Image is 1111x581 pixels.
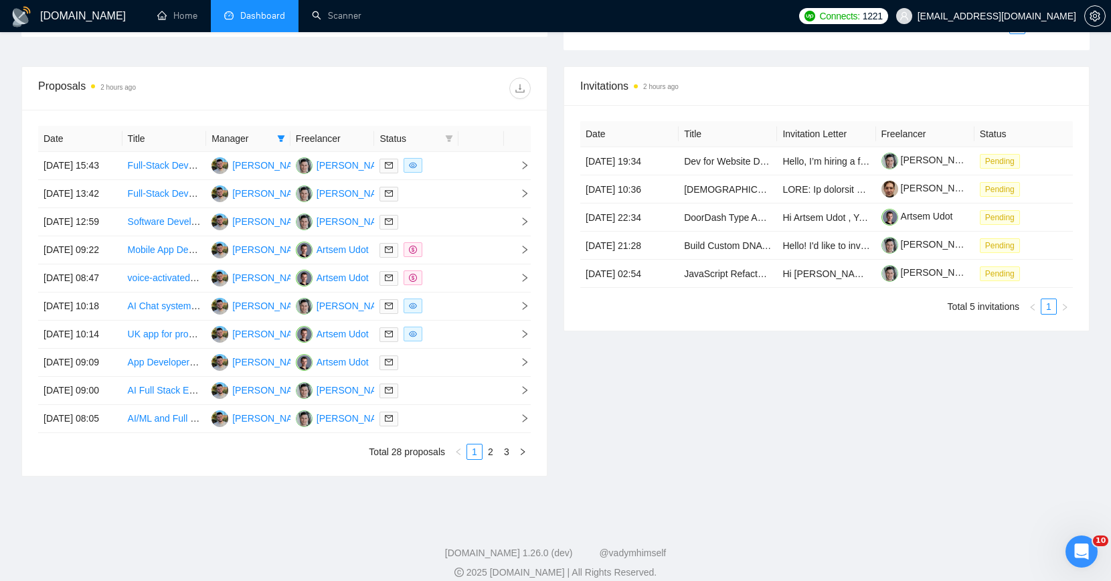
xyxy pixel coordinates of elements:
span: right [509,217,529,226]
span: Dashboard [240,10,285,21]
a: AK[PERSON_NAME] [211,300,309,311]
td: JavaScript Refactor – Lightweight Chatbot Loader [679,260,777,288]
iframe: Intercom live chat [1065,535,1098,568]
a: YN[PERSON_NAME] [296,187,394,198]
span: mail [385,358,393,366]
div: [PERSON_NAME] [232,158,309,173]
a: Full-Stack Developer (Subscription Box SaaS Platform) [128,188,357,199]
span: mail [385,302,393,310]
div: [PERSON_NAME] [232,299,309,313]
td: Dev for Website Debelopment [679,147,777,175]
a: AUArtsem Udot [296,356,369,367]
li: 1 [466,444,483,460]
td: [DATE] 08:47 [38,264,122,293]
span: right [509,245,529,254]
a: [PERSON_NAME] [881,239,978,250]
img: AU [296,242,313,258]
img: AK [211,185,228,202]
span: filter [274,129,288,149]
span: copyright [454,568,464,577]
div: [PERSON_NAME] [232,383,309,398]
div: [PERSON_NAME] [232,355,309,369]
img: AK [211,157,228,174]
button: download [509,78,531,99]
a: AI/ML and Full Stack Developer for Wellness Tech MVP [128,413,358,424]
td: AI/ML and Full Stack Developer for Wellness Tech MVP [122,405,207,433]
span: right [509,357,529,367]
td: AI Full Stack Engineer for Video Generator Platform [122,377,207,405]
img: upwork-logo.png [804,11,815,21]
td: Mobile App Developer for Doula Booking Platform [122,236,207,264]
span: Pending [980,154,1020,169]
a: AK[PERSON_NAME] [211,412,309,423]
img: c1ShFV_8YHc2hlzxyCknVJ8_n-UyjIseKuYF1qj5xDg6BWvPDMObX9mvEp642todZ_ [881,181,898,197]
a: setting [1084,11,1106,21]
span: right [519,448,527,456]
img: AK [211,382,228,399]
span: mail [385,161,393,169]
th: Invitation Letter [777,121,875,147]
li: Next Page [1057,299,1073,315]
span: dashboard [224,11,234,20]
td: [DATE] 13:42 [38,180,122,208]
img: AK [211,326,228,343]
a: searchScanner [312,10,361,21]
span: right [509,414,529,423]
td: AI Chat system developer for Real Estate SaaS (MongoDB + RAG) [122,293,207,321]
img: logo [11,6,32,27]
span: Pending [980,182,1020,197]
span: right [509,189,529,198]
td: [DATE] 15:43 [38,152,122,180]
time: 2 hours ago [100,84,136,91]
a: Pending [980,155,1025,166]
a: voice-activated safety app for seniors on iPhone idials up to fiive numbers then 911 if no answer [128,272,525,283]
span: right [509,161,529,170]
li: 1 [1041,299,1057,315]
span: Status [379,131,440,146]
button: setting [1084,5,1106,27]
a: AUArtsem Udot [296,244,369,254]
td: [DATE] 19:34 [580,147,679,175]
span: dollar [409,274,417,282]
td: Build Custom DNA Analysis + Supplement Recommendation Website design + code. [679,232,777,260]
a: 2 [483,444,498,459]
li: Total 5 invitations [948,299,1019,315]
img: AU [296,270,313,286]
a: Pending [980,240,1025,250]
th: Title [679,121,777,147]
img: YN [296,157,313,174]
span: mail [385,274,393,282]
img: AK [211,242,228,258]
th: Manager [206,126,290,152]
div: Artsem Udot [317,270,369,285]
div: 2025 [DOMAIN_NAME] | All Rights Reserved. [11,566,1100,580]
img: c1Tebym3BND9d52IcgAhOjDIggZNrr93DrArCnDDhQCo9DNa2fMdUdlKkX3cX7l7jn [881,237,898,254]
a: UK app for providing explanations to NHS app data for older patients [128,329,413,339]
li: Previous Page [450,444,466,460]
span: dollar [409,246,417,254]
span: Pending [980,210,1020,225]
td: [DATE] 09:00 [38,377,122,405]
span: mail [385,218,393,226]
a: AK[PERSON_NAME] [211,187,309,198]
img: YN [296,382,313,399]
a: AK[PERSON_NAME] [211,356,309,367]
div: [PERSON_NAME] [317,411,394,426]
a: YN[PERSON_NAME] [296,216,394,226]
img: AK [211,354,228,371]
div: Artsem Udot [317,242,369,257]
span: mail [385,189,393,197]
a: homeHome [157,10,197,21]
img: YN [296,185,313,202]
button: right [1057,18,1074,34]
button: right [1057,299,1073,315]
div: [PERSON_NAME] [232,242,309,257]
img: AK [211,270,228,286]
li: Previous Page [1025,299,1041,315]
span: right [509,273,529,282]
td: Full-Stack Developer (Subscription Box SaaS Platform) [122,180,207,208]
li: Total 28 proposals [369,444,445,460]
img: AK [211,298,228,315]
img: c1IJnASR216B_qLKOdVHlFczQ1diiWdP6XTUU_Bde8sayunt74jRkDwX7Fkae-K6RX [881,209,898,226]
li: 2 [483,444,499,460]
